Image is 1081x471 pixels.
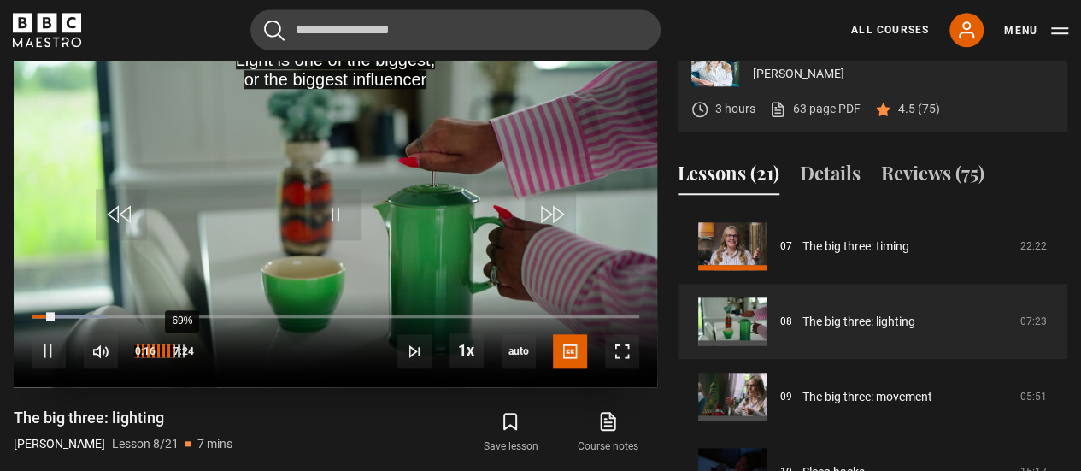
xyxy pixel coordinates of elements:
[134,344,185,357] div: Volume Level
[715,100,755,118] p: 3 hours
[802,313,915,331] a: The big three: lighting
[560,408,657,457] a: Course notes
[250,9,661,50] input: Search
[605,334,639,368] button: Fullscreen
[135,336,156,367] span: 0:16
[13,13,81,47] svg: BBC Maestro
[898,100,940,118] p: 4.5 (75)
[84,334,118,368] button: Mute
[264,20,285,41] button: Submit the search query
[502,334,536,368] div: Current quality: 720p
[173,336,194,367] span: 7:24
[112,435,179,453] p: Lesson 8/21
[502,334,536,368] span: auto
[461,408,559,457] button: Save lesson
[197,435,232,453] p: 7 mins
[802,388,932,406] a: The big three: movement
[851,22,929,38] a: All Courses
[769,100,861,118] a: 63 page PDF
[14,25,657,387] video-js: Video Player
[1004,22,1068,39] button: Toggle navigation
[678,159,779,195] button: Lessons (21)
[397,334,432,368] button: Next Lesson
[449,333,484,368] button: Playback Rate
[14,435,105,453] p: [PERSON_NAME]
[32,315,639,318] div: Progress Bar
[753,65,1054,83] p: [PERSON_NAME]
[802,238,909,256] a: The big three: timing
[32,334,66,368] button: Pause
[14,408,232,428] h1: The big three: lighting
[553,334,587,368] button: Captions
[881,159,984,195] button: Reviews (75)
[800,159,861,195] button: Details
